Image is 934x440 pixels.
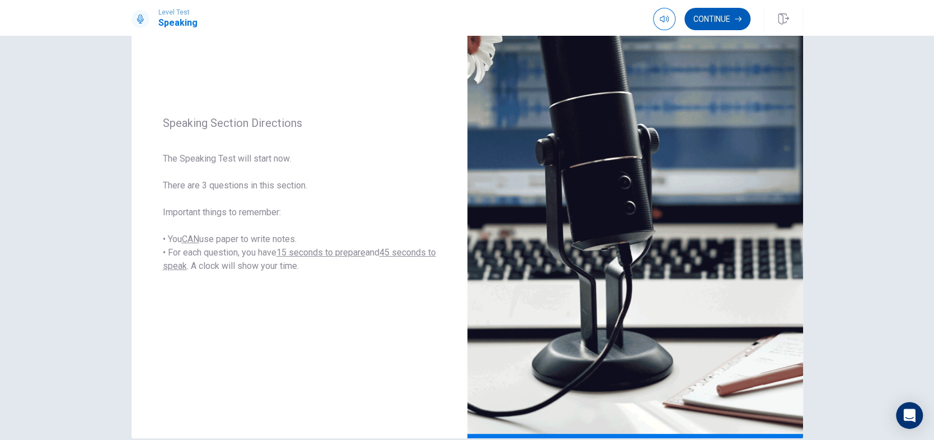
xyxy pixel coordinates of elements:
[158,16,198,30] h1: Speaking
[896,402,923,429] div: Open Intercom Messenger
[158,8,198,16] span: Level Test
[182,234,199,244] u: CAN
[684,8,750,30] button: Continue
[163,152,436,273] span: The Speaking Test will start now. There are 3 questions in this section. Important things to reme...
[276,247,365,258] u: 15 seconds to prepare
[163,116,436,130] span: Speaking Section Directions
